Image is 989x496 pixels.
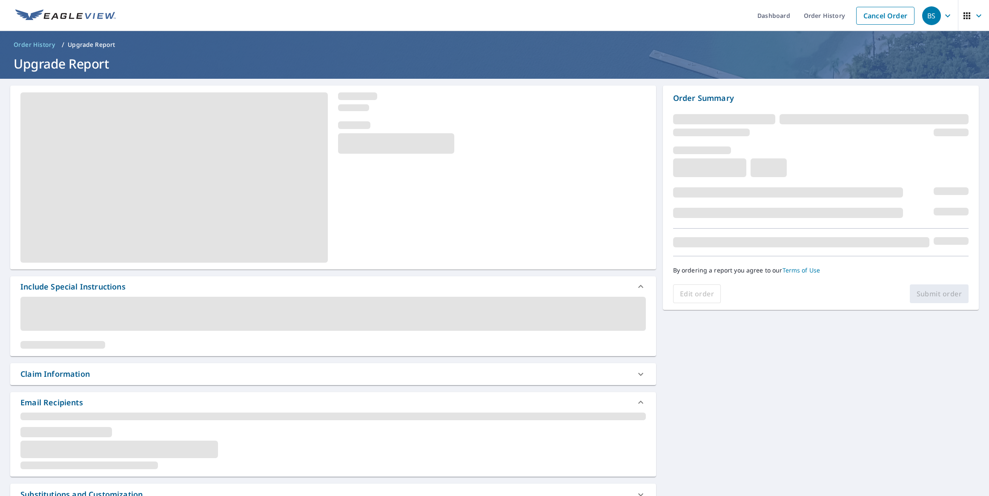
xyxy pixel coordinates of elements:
[15,9,116,22] img: EV Logo
[20,397,83,408] div: Email Recipients
[856,7,914,25] a: Cancel Order
[922,6,941,25] div: BS
[20,368,90,380] div: Claim Information
[10,55,979,72] h1: Upgrade Report
[673,92,969,104] p: Order Summary
[10,38,979,52] nav: breadcrumb
[10,363,656,385] div: Claim Information
[783,266,820,274] a: Terms of Use
[62,40,64,50] li: /
[68,40,115,49] p: Upgrade Report
[10,276,656,297] div: Include Special Instructions
[673,267,969,274] p: By ordering a report you agree to our
[14,40,55,49] span: Order History
[10,38,58,52] a: Order History
[20,281,126,292] div: Include Special Instructions
[10,392,656,413] div: Email Recipients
